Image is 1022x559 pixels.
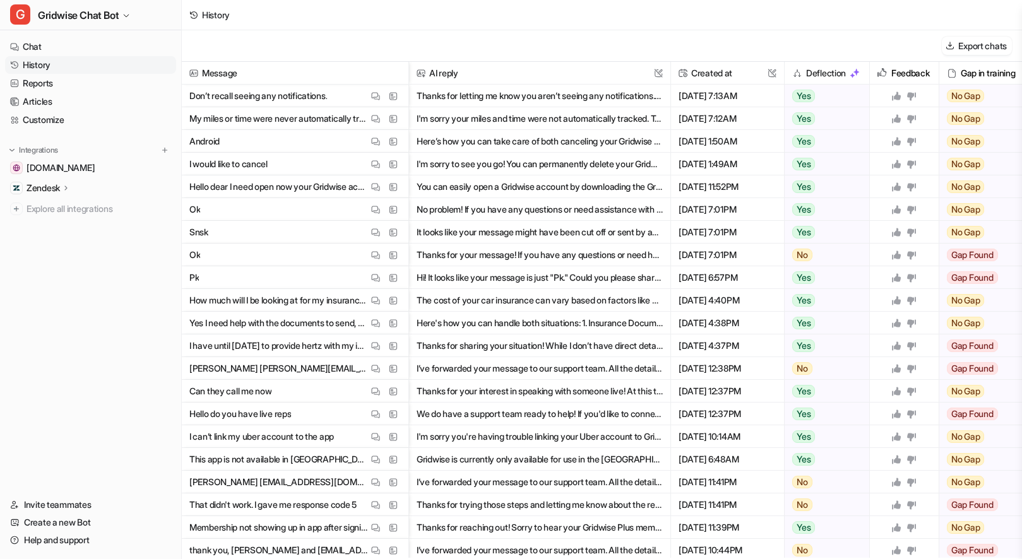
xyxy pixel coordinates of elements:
span: Yes [792,521,815,534]
span: Gap Found [947,249,998,261]
span: No Gap [947,294,985,307]
button: I’ve forwarded your message to our support team. All the details from this conversation have been... [417,357,663,380]
button: No [785,357,862,380]
p: Membership not showing up in app after signing up through Play Store [189,516,368,539]
button: Export chats [942,37,1012,55]
button: We do have a support team ready to help! If you'd like to connect with a live representative, I c... [417,403,663,425]
span: No [792,498,812,511]
span: No Gap [947,453,985,466]
button: I'm sorry your miles and time were not automatically tracked. To help us troubleshoot, could you ... [417,107,663,130]
button: Thanks for your interest in speaking with someone live! At this time, [PERSON_NAME] does not offe... [417,380,663,403]
button: Yes [785,380,862,403]
button: Yes [785,221,862,244]
a: Help and support [5,531,176,549]
span: Yes [792,203,815,216]
span: Gap Found [947,339,998,352]
img: expand menu [8,146,16,155]
span: No Gap [947,112,985,125]
h2: Deflection [806,62,846,85]
p: Integrations [19,145,58,155]
span: Yes [792,339,815,352]
a: Explore all integrations [5,200,176,218]
span: [DATE] 7:01PM [676,198,779,221]
p: My miles or time were never automatically tracked. [189,107,368,130]
p: Yes I need help with the documents to send, what if I just want to buy the vehicle from them ? [189,312,368,334]
span: No [792,476,812,488]
p: How much will I be looking at for my insurance? [189,289,368,312]
button: Yes [785,448,862,471]
button: Yes [785,289,862,312]
span: Yes [792,180,815,193]
span: [DATE] 10:14AM [676,425,779,448]
span: Gridwise Chat Bot [38,6,119,24]
p: Ok [189,198,200,221]
span: [DATE] 4:38PM [676,312,779,334]
span: Created at [676,62,779,85]
button: Yes [785,403,862,425]
button: Thanks for trying those steps and letting me know about the response code 5. It sounds like there... [417,493,663,516]
span: Yes [792,90,815,102]
button: Gridwise is currently only available for use in the [GEOGRAPHIC_DATA]. At this time, the app cann... [417,448,663,471]
button: Thanks for reaching out! Sorry to hear your Gridwise Plus membership isn’t showing up after your ... [417,516,663,539]
button: Yes [785,312,862,334]
span: Gap Found [947,498,998,511]
button: No problem! If you have any questions or need assistance with Gridwise, just let me know. I’m her... [417,198,663,221]
button: Yes [785,425,862,448]
p: Android [189,130,220,153]
button: Hi! It looks like your message is just "Pk." Could you please share a bit more about what you nee... [417,266,663,289]
p: Hello dear I need open now your Gridwise account how can I open this account please help me my nu... [189,175,368,198]
p: [PERSON_NAME] [EMAIL_ADDRESS][DOMAIN_NAME] [189,471,368,493]
p: This app is not available in [GEOGRAPHIC_DATA] [189,448,368,471]
span: [DATE] 4:40PM [676,289,779,312]
button: Yes [785,266,862,289]
img: menu_add.svg [160,146,169,155]
button: Integrations [5,144,62,156]
p: Pk [189,266,199,289]
span: No Gap [947,203,985,216]
button: Yes [785,198,862,221]
button: I’ve forwarded your message to our support team. All the details from this conversation have been... [417,471,663,493]
span: No [792,249,812,261]
button: Yes [785,175,862,198]
p: I would like to cancel [189,153,268,175]
p: I can’t link my uber account to the app [189,425,334,448]
span: [DOMAIN_NAME] [27,162,95,174]
span: Yes [792,271,815,284]
button: Thanks for your message! If you have any questions or need help with anything related to Gridwise... [417,244,663,266]
span: No Gap [947,90,985,102]
span: No Gap [947,476,985,488]
span: [DATE] 11:52PM [676,175,779,198]
span: Explore all integrations [27,199,171,219]
span: AI reply [414,62,665,85]
button: Yes [785,107,862,130]
span: G [10,4,30,25]
button: Yes [785,85,862,107]
span: [DATE] 6:57PM [676,266,779,289]
button: Yes [785,153,862,175]
span: Gap Found [947,362,998,375]
span: No Gap [947,135,985,148]
button: No [785,244,862,266]
p: Snsk [189,221,208,244]
p: That didn't work. I gave me response code 5 [189,493,357,516]
button: Yes [785,516,862,539]
span: [DATE] 7:01PM [676,221,779,244]
img: gridwise.io [13,164,20,172]
span: [DATE] 7:01PM [676,244,779,266]
span: [DATE] 1:50AM [676,130,779,153]
button: Here's how you can handle both situations: 1. Insurance Documents for Hertz: - Typically, you'll ... [417,312,663,334]
button: I'm sorry to see you go! You can permanently delete your Gridwise account right from the app. Her... [417,153,663,175]
button: Yes [785,334,862,357]
span: [DATE] 6:48AM [676,448,779,471]
span: Gap Found [947,408,998,420]
p: I have until [DATE] to provide hertz with my insurance for a claim [189,334,368,357]
span: Yes [792,294,815,307]
span: [DATE] 11:39PM [676,516,779,539]
p: [PERSON_NAME] [PERSON_NAME][EMAIL_ADDRESS][PERSON_NAME][DOMAIN_NAME] [189,357,368,380]
span: Yes [792,158,815,170]
button: You can easily open a Gridwise account by downloading the Gridwise app on your smartphone. Just f... [417,175,663,198]
a: History [5,56,176,74]
span: No Gap [947,385,985,397]
img: Zendesk [13,184,20,192]
span: Yes [792,453,815,466]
